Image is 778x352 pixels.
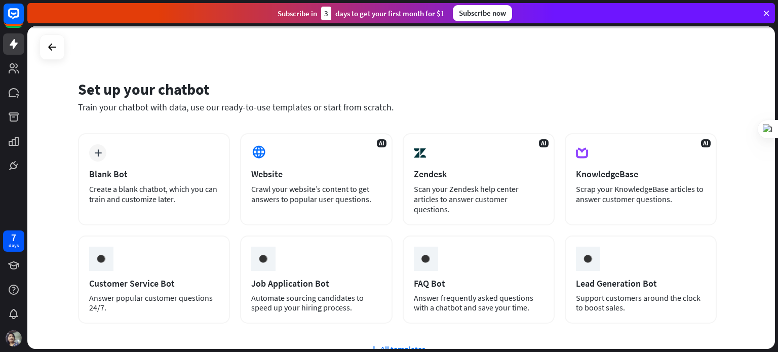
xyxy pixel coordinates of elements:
[453,5,512,21] div: Subscribe now
[3,230,24,252] a: 7 days
[278,7,445,20] div: Subscribe in days to get your first month for $1
[11,233,16,242] div: 7
[9,242,19,249] div: days
[321,7,331,20] div: 3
